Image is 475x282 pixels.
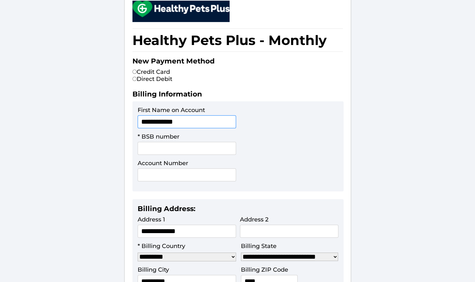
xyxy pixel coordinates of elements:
label: Direct Debit [132,75,172,83]
h2: New Payment Method [132,57,343,68]
h1: Healthy Pets Plus - Monthly [132,28,343,52]
label: Address 1 [138,216,165,223]
label: Billing City [138,266,169,273]
label: Credit Card [132,68,170,75]
label: First Name on Account [138,107,205,114]
input: Direct Debit [132,77,137,81]
input: Credit Card [132,70,137,74]
h2: Billing Address: [138,204,338,216]
label: Address 2 [240,216,268,223]
label: * BSB number [138,133,179,140]
img: small.png [132,1,230,17]
label: Billing ZIP Code [241,266,288,273]
label: Billing State [241,243,277,250]
label: Account Number [138,160,188,167]
label: * Billing Country [138,243,185,250]
h2: Billing Information [132,90,343,101]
